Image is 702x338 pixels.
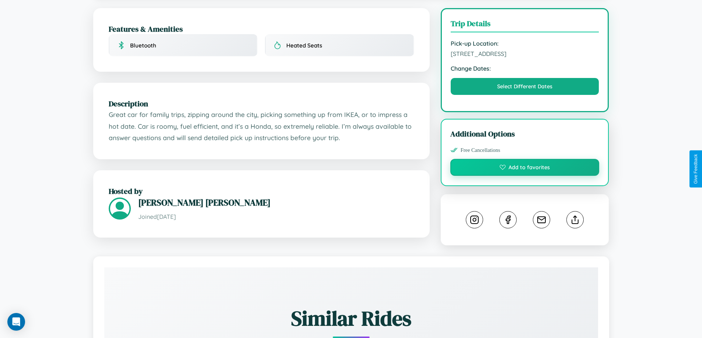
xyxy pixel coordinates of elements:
[451,18,599,32] h3: Trip Details
[451,65,599,72] strong: Change Dates:
[130,304,572,332] h2: Similar Rides
[109,109,414,144] p: Great car for family trips, zipping around the city, picking something up from IKEA, or to impres...
[451,50,599,57] span: [STREET_ADDRESS]
[451,40,599,47] strong: Pick-up Location:
[450,128,600,139] h3: Additional Options
[286,42,322,49] span: Heated Seats
[461,147,500,153] span: Free Cancellations
[451,78,599,95] button: Select Different Dates
[130,42,156,49] span: Bluetooth
[109,98,414,109] h2: Description
[138,196,414,209] h3: [PERSON_NAME] [PERSON_NAME]
[693,154,698,184] div: Give Feedback
[138,211,414,222] p: Joined [DATE]
[7,313,25,331] div: Open Intercom Messenger
[450,159,600,176] button: Add to favorites
[109,186,414,196] h2: Hosted by
[109,24,414,34] h2: Features & Amenities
